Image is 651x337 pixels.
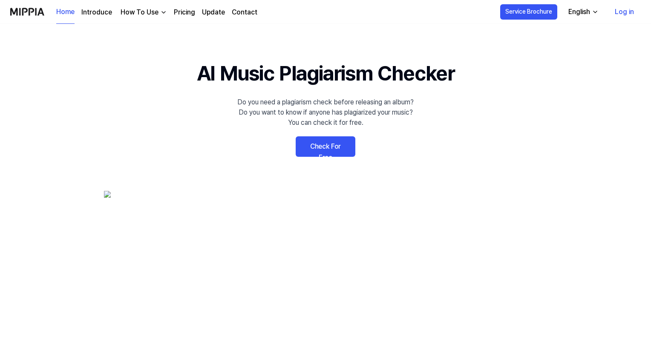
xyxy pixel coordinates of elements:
[567,7,592,17] div: English
[119,7,167,17] button: How To Use
[232,7,257,17] a: Contact
[56,0,75,24] a: Home
[202,7,225,17] a: Update
[562,3,604,20] button: English
[500,4,557,20] button: Service Brochure
[81,7,112,17] a: Introduce
[160,9,167,16] img: down
[237,97,414,128] div: Do you need a plagiarism check before releasing an album? Do you want to know if anyone has plagi...
[296,136,355,157] a: Check For Free
[197,58,455,89] h1: AI Music Plagiarism Checker
[174,7,195,17] a: Pricing
[119,7,160,17] div: How To Use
